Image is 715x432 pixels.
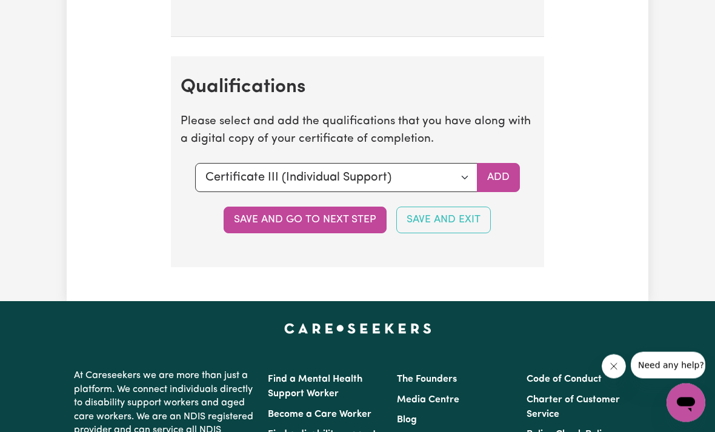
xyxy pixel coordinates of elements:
button: Save and go to next step [224,207,387,234]
a: Media Centre [397,396,459,405]
a: The Founders [397,375,457,385]
iframe: Close message [602,354,626,379]
a: Charter of Customer Service [527,396,620,420]
a: Blog [397,416,417,425]
iframe: Message from company [631,352,705,379]
a: Code of Conduct [527,375,602,385]
a: Find a Mental Health Support Worker [268,375,362,399]
button: Save and Exit [396,207,491,234]
iframe: Button to launch messaging window [667,384,705,422]
a: Careseekers home page [284,324,431,333]
p: Please select and add the qualifications that you have along with a digital copy of your certific... [181,114,534,149]
a: Become a Care Worker [268,410,371,420]
button: Add selected qualification [477,164,520,193]
h2: Qualifications [181,76,534,99]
